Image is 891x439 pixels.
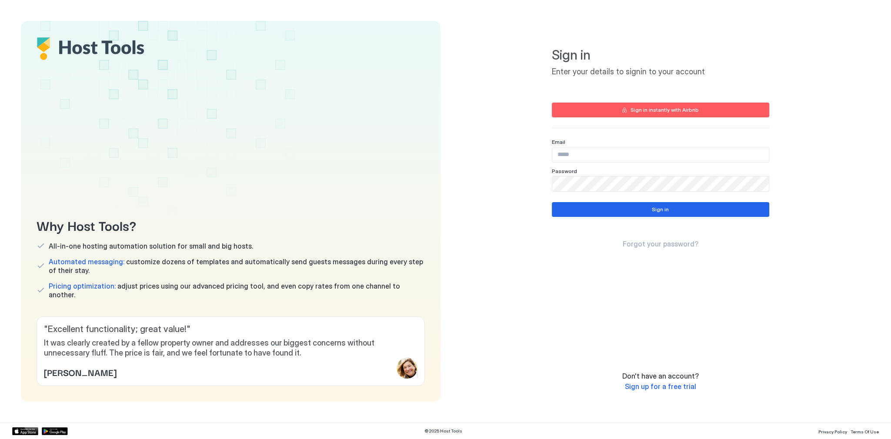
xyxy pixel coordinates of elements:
a: App Store [12,427,38,435]
span: Enter your details to signin to your account [552,67,769,77]
span: Terms Of Use [851,429,879,434]
span: Sign in [552,47,769,63]
span: Why Host Tools? [37,215,425,235]
span: [PERSON_NAME] [44,366,117,379]
input: Input Field [552,176,769,191]
a: Terms Of Use [851,426,879,436]
span: Forgot your password? [623,239,698,248]
div: Sign in instantly with Airbnb [631,106,699,114]
span: All-in-one hosting automation solution for small and big hosts. [49,242,253,250]
a: Forgot your password? [623,239,698,249]
span: Don't have an account? [622,372,699,380]
a: Privacy Policy [818,426,847,436]
span: Automated messaging: [49,257,124,266]
a: Google Play Store [42,427,68,435]
a: Sign up for a free trial [625,382,696,391]
div: Sign in [652,206,669,213]
span: " Excellent functionality; great value! " [44,324,417,335]
span: Pricing optimization: [49,282,116,290]
span: Email [552,139,565,145]
span: Privacy Policy [818,429,847,434]
button: Sign in [552,202,769,217]
span: © 2025 Host Tools [424,428,462,434]
div: profile [397,358,417,379]
span: It was clearly created by a fellow property owner and addresses our biggest concerns without unne... [44,338,417,358]
span: Password [552,168,577,174]
button: Sign in instantly with Airbnb [552,103,769,117]
span: adjust prices using our advanced pricing tool, and even copy rates from one channel to another. [49,282,425,299]
input: Input Field [552,147,769,162]
span: customize dozens of templates and automatically send guests messages during every step of their s... [49,257,425,275]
